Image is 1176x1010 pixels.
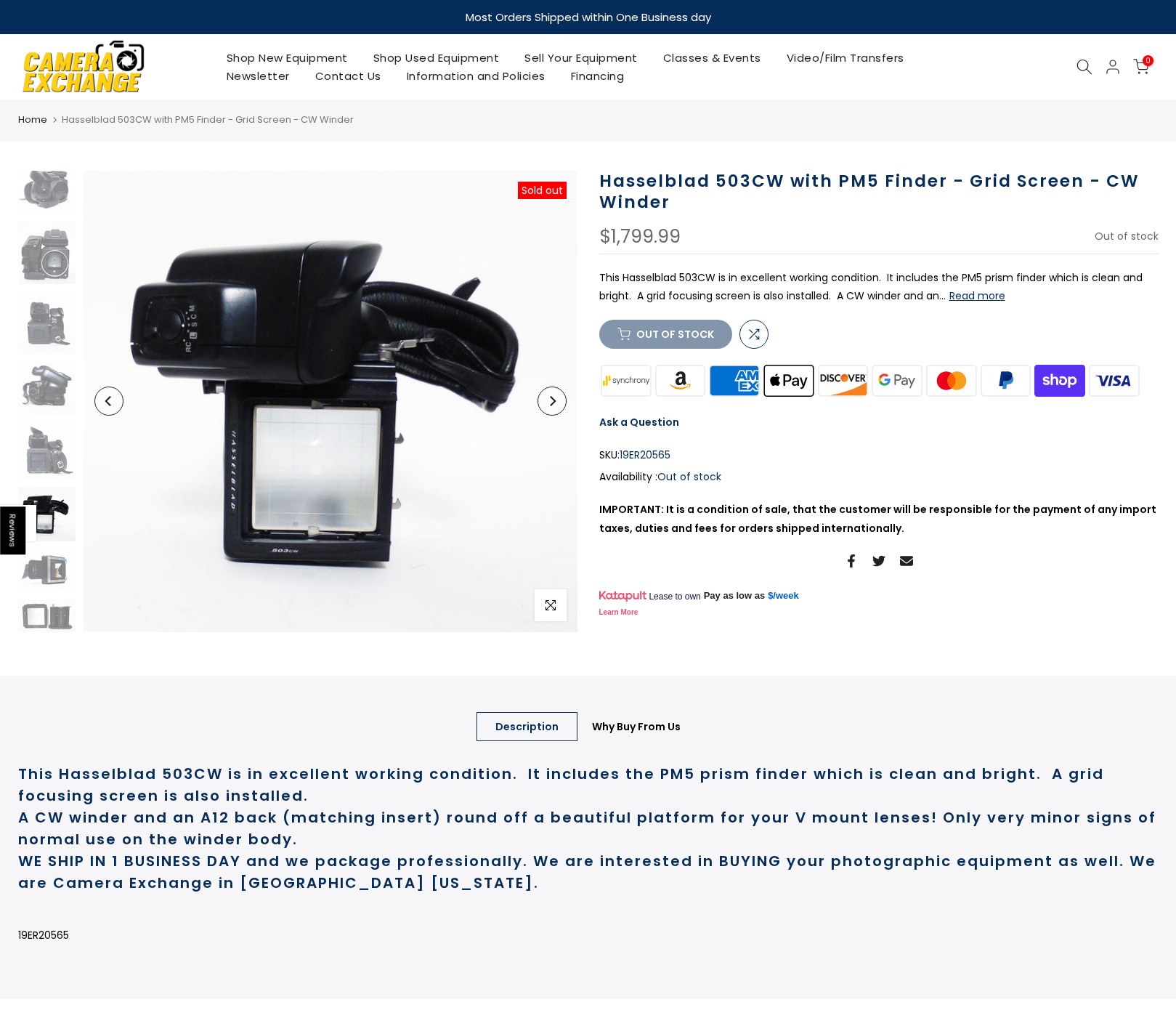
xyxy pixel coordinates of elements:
[599,415,679,429] a: Ask a Question
[477,712,577,741] a: Description
[512,49,651,67] a: Sell Your Equipment
[657,469,721,484] span: Out of stock
[599,502,1156,535] strong: IMPORTANT: It is a condition of sale, that the customer will be responsible for the payment of an...
[704,589,766,602] span: Pay as low as
[214,49,360,67] a: Shop New Equipment
[18,807,1156,849] strong: A CW winder and an A12 back (matching insert) round off a beautiful platform for your V mount len...
[17,549,76,592] img: Hasselblad 503CW with PM5 Finder - Grid Screen - CW Winder Medium Format Equipment - Medium Forma...
[62,113,354,126] span: Hasselblad 503CW with PM5 Finder - Grid Screen - CW Winder
[18,764,1104,806] strong: This Hasselblad 503CW is in excellent working condition. It includes the PM5 prism finder which i...
[17,487,76,541] img: Hasselblad 503CW with PM5 Finder - Grid Screen - CW Winder Medium Format Equipment - Medium Forma...
[599,227,681,246] div: $1,799.99
[768,589,799,602] a: $/week
[466,9,711,25] strong: Most Orders Shipped within One Business day
[978,363,1033,399] img: paypal
[17,221,76,284] img: Hasselblad 503CW with PM5 Finder - Grid Screen - CW Winder Medium Format Equipment - Medium Forma...
[18,926,1159,945] p: 19ER20565
[17,599,76,632] img: Hasselblad 503CW with PM5 Finder - Grid Screen - CW Winder Medium Format Equipment - Medium Forma...
[845,552,858,570] a: Share on Facebook
[599,363,654,399] img: synchrony
[870,363,925,399] img: google pay
[302,67,394,85] a: Contact Us
[1143,55,1153,66] span: 0
[17,158,76,214] img: Hasselblad 503CW with PM5 Finder - Grid Screen - CW Winder Medium Format Equipment - Medium Forma...
[1087,363,1141,399] img: visa
[94,387,123,416] button: Previous
[84,171,577,632] img: Hasselblad 503CW with PM5 Finder - Grid Screen - CW Winder Medium Format Equipment - Medium Forma...
[599,468,1159,486] div: Availability :
[900,552,913,570] a: Share on Email
[1133,59,1149,75] a: 0
[538,387,567,416] button: Next
[924,363,978,399] img: master
[17,291,76,354] img: Hasselblad 503CW with PM5 Finder - Grid Screen - CW Winder Medium Format Equipment - Medium Forma...
[599,171,1159,213] h1: Hasselblad 503CW with PM5 Finder - Grid Screen - CW Winder
[18,851,1156,893] strong: WE SHIP IN 1 BUSINESS DAY and we package professionally. We are interested in BUYING your photogr...
[17,361,76,415] img: Hasselblad 503CW with PM5 Finder - Grid Screen - CW Winder Medium Format Equipment - Medium Forma...
[653,363,707,399] img: amazon payments
[774,49,917,67] a: Video/Film Transfers
[872,552,885,570] a: Share on Twitter
[1033,363,1087,399] img: shopify pay
[620,446,670,464] span: 19ER20565
[599,446,1159,464] div: SKU:
[650,49,774,67] a: Classes & Events
[761,363,816,399] img: apple pay
[949,289,1005,302] button: Read more
[707,363,762,399] img: american express
[599,608,638,616] a: Learn More
[599,269,1159,305] p: This Hasselblad 503CW is in excellent working condition. It includes the PM5 prism finder which i...
[360,49,512,67] a: Shop Used Equipment
[649,591,700,602] span: Lease to own
[394,67,558,85] a: Information and Policies
[18,113,47,127] a: Home
[214,67,302,85] a: Newsletter
[558,67,637,85] a: Financing
[573,712,699,741] a: Why Buy From Us
[1095,229,1159,243] span: Out of stock
[17,422,76,480] img: Hasselblad 503CW with PM5 Finder - Grid Screen - CW Winder Medium Format Equipment - Medium Forma...
[816,363,870,399] img: discover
